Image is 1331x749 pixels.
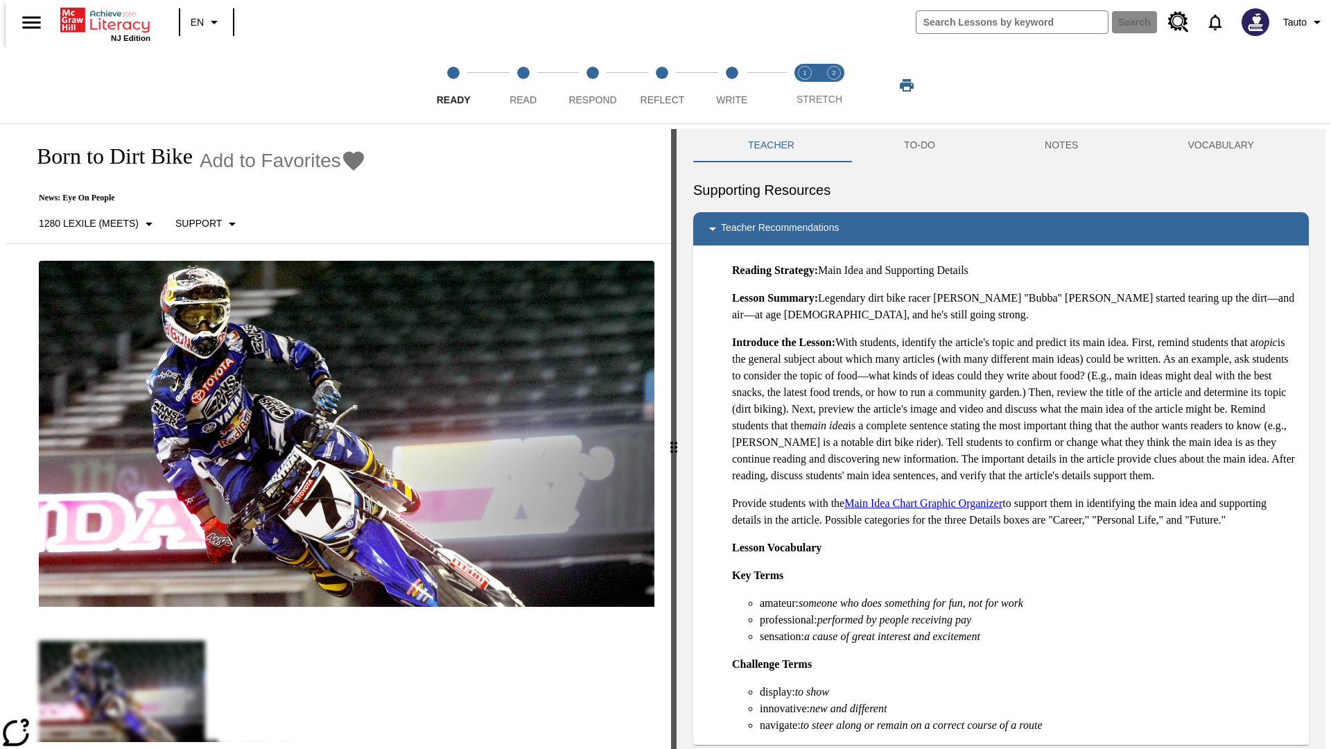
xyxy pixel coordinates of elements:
h1: Born to Dirt Bike [22,144,193,169]
p: Teacher Recommendations [721,221,839,237]
button: Reflect step 4 of 5 [622,47,702,123]
span: STRETCH [797,94,842,105]
button: Profile/Settings [1278,10,1331,35]
button: Stretch Respond step 2 of 2 [814,47,854,123]
li: display: [760,684,1298,700]
span: NJ Edition [111,34,150,42]
button: Scaffolds, Support [170,212,246,236]
button: Teacher [693,129,849,162]
strong: Reading Strategy: [732,264,818,276]
em: new and different [810,703,887,714]
button: Read step 2 of 5 [482,47,563,123]
strong: Lesson Vocabulary [732,542,821,553]
li: innovative: [760,700,1298,717]
div: Press Enter or Spacebar and then press right and left arrow keys to move the slider [671,129,677,749]
p: With students, identify the article's topic and predict its main idea. First, remind students tha... [732,334,1298,484]
button: Stretch Read step 1 of 2 [785,47,825,123]
button: Language: EN, Select a language [184,10,229,35]
strong: Introduce the Lesson: [732,336,835,348]
button: Add to Favorites - Born to Dirt Bike [200,148,366,173]
img: Avatar [1242,8,1269,36]
strong: Key Terms [732,569,783,581]
em: someone who does something for fun, not for work [799,597,1023,609]
strong: Challenge Terms [732,658,812,670]
button: Ready step 1 of 5 [413,47,494,123]
em: main idea [804,420,849,431]
em: performed by people receiving pay [817,614,971,626]
li: professional: [760,612,1298,628]
span: Write [716,94,747,105]
span: Tauto [1283,15,1307,30]
a: Notifications [1197,4,1233,40]
span: Add to Favorites [200,150,341,172]
p: News: Eye On People [22,193,366,203]
img: Motocross racer James Stewart flies through the air on his dirt bike. [39,261,654,608]
span: Respond [568,94,616,105]
div: Instructional Panel Tabs [693,129,1309,162]
button: Write step 5 of 5 [692,47,772,123]
div: reading [6,129,671,742]
button: NOTES [990,129,1133,162]
a: Main Idea Chart Graphic Organizer [844,497,1002,509]
p: 1280 Lexile (Meets) [39,216,139,231]
p: Main Idea and Supporting Details [732,262,1298,279]
li: navigate: [760,717,1298,734]
button: Select a new avatar [1233,4,1278,40]
p: Provide students with the to support them in identifying the main idea and supporting details in ... [732,495,1298,528]
text: 2 [832,69,835,76]
div: Teacher Recommendations [693,212,1309,246]
div: Home [60,5,150,42]
p: Legendary dirt bike racer [PERSON_NAME] "Bubba" [PERSON_NAME] started tearing up the dirt—and air... [732,290,1298,323]
h6: Supporting Resources [693,179,1309,201]
span: Ready [437,94,471,105]
em: a cause of great interest and excitement [804,630,980,642]
a: Resource Center, Will open in new tab [1160,3,1197,41]
li: amateur: [760,595,1298,612]
text: 1 [803,69,806,76]
button: TO-DO [849,129,990,162]
strong: Lesson Summary: [732,292,818,304]
span: Reflect [641,94,685,105]
input: search field [916,11,1108,33]
button: Open side menu [11,2,52,43]
button: VOCABULARY [1133,129,1309,162]
div: activity [677,129,1325,749]
button: Print [885,73,929,98]
button: Select Lexile, 1280 Lexile (Meets) [33,212,163,236]
em: topic [1255,336,1278,348]
span: EN [191,15,204,30]
li: sensation: [760,628,1298,645]
em: to steer along or remain on a correct course of a route [801,719,1043,731]
button: Respond step 3 of 5 [553,47,633,123]
p: Support [175,216,222,231]
em: to show [795,686,829,698]
span: Read [510,94,537,105]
